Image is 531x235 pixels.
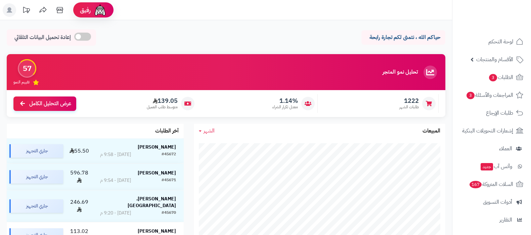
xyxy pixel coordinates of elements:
[100,210,131,217] div: [DATE] - 9:20 م
[100,151,131,158] div: [DATE] - 9:58 م
[480,162,512,171] span: وآتس آب
[100,177,131,184] div: [DATE] - 9:54 م
[147,104,178,110] span: متوسط طلب العميل
[162,177,176,184] div: #45671
[456,105,527,121] a: طلبات الإرجاع
[481,163,493,170] span: جديد
[9,170,63,184] div: جاري التجهيز
[456,34,527,50] a: لوحة التحكم
[14,34,71,41] span: إعادة تحميل البيانات التلقائي
[456,141,527,157] a: العملاء
[128,195,176,209] strong: [PERSON_NAME]. [GEOGRAPHIC_DATA]
[462,126,513,135] span: إشعارات التحويلات البنكية
[456,123,527,139] a: إشعارات التحويلات البنكية
[456,176,527,192] a: السلات المتروكة167
[469,180,513,189] span: السلات المتروكة
[456,158,527,174] a: وآتس آبجديد
[199,127,215,135] a: الشهر
[470,181,482,188] span: 167
[9,144,63,158] div: جاري التجهيز
[456,87,527,103] a: المراجعات والأسئلة3
[162,151,176,158] div: #45672
[155,128,179,134] h3: آخر الطلبات
[29,100,71,108] span: عرض التحليل الكامل
[486,108,513,118] span: طلبات الإرجاع
[66,190,92,222] td: 246.69
[456,69,527,85] a: الطلبات3
[66,164,92,190] td: 596.78
[9,199,63,213] div: جاري التجهيز
[488,73,513,82] span: الطلبات
[272,97,298,105] span: 1.14%
[66,139,92,163] td: 55.50
[272,104,298,110] span: معدل تكرار الشراء
[466,90,513,100] span: المراجعات والأسئلة
[18,3,35,18] a: تحديثات المنصة
[80,6,91,14] span: رفيق
[93,3,107,17] img: ai-face.png
[138,169,176,177] strong: [PERSON_NAME]
[489,74,497,81] span: 3
[399,97,419,105] span: 1222
[204,127,215,135] span: الشهر
[138,144,176,151] strong: [PERSON_NAME]
[138,228,176,235] strong: [PERSON_NAME]
[13,79,30,85] span: تقييم النمو
[456,212,527,228] a: التقارير
[483,197,512,207] span: أدوات التسويق
[383,69,418,75] h3: تحليل نمو المتجر
[162,210,176,217] div: #45670
[499,215,512,225] span: التقارير
[476,55,513,64] span: الأقسام والمنتجات
[366,34,440,41] p: حياكم الله ، نتمنى لكم تجارة رابحة
[499,144,512,153] span: العملاء
[13,96,76,111] a: عرض التحليل الكامل
[423,128,440,134] h3: المبيعات
[488,37,513,46] span: لوحة التحكم
[467,92,475,99] span: 3
[399,104,419,110] span: طلبات الشهر
[147,97,178,105] span: 139.05
[456,194,527,210] a: أدوات التسويق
